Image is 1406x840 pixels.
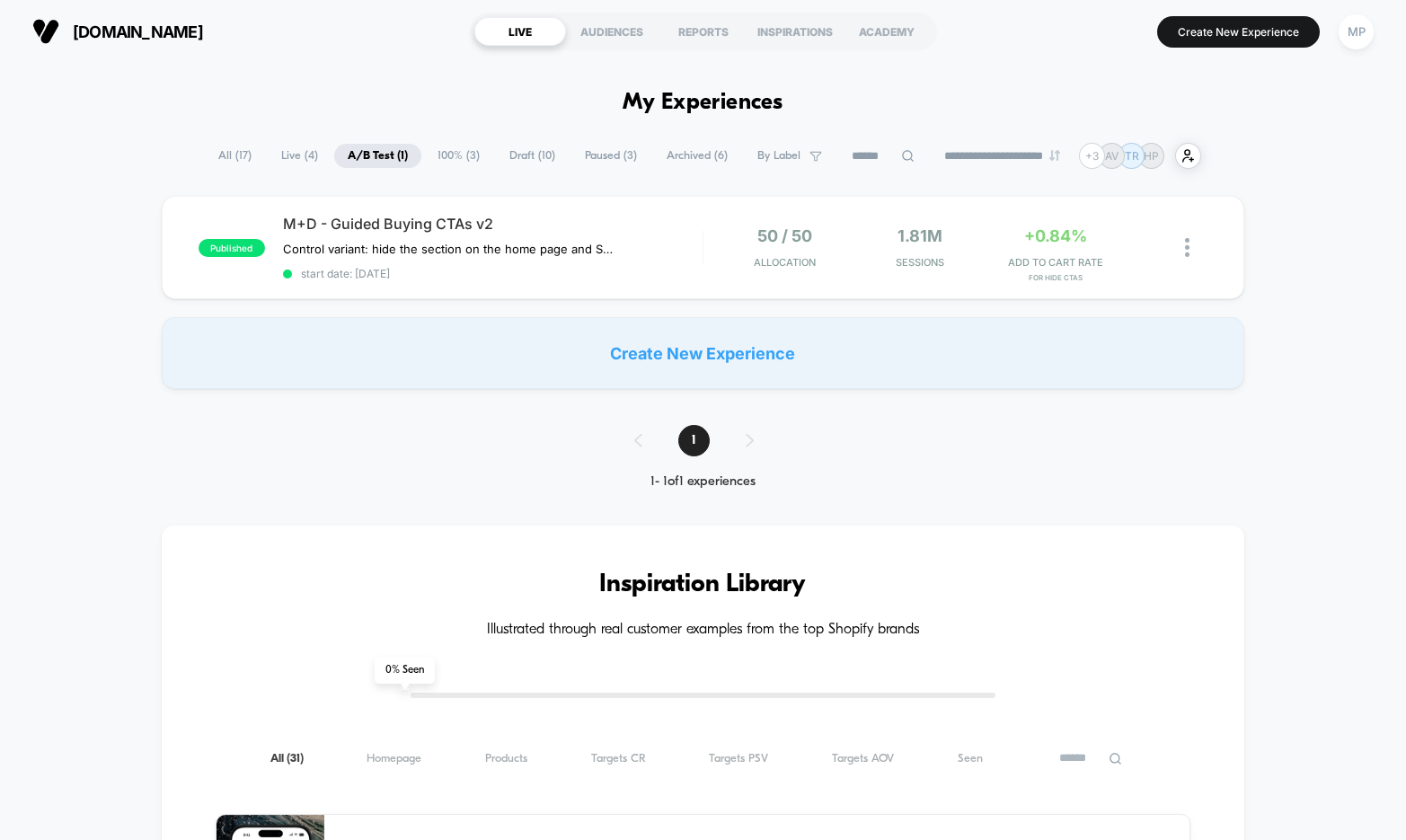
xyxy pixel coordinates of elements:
[754,256,816,269] span: Allocation
[571,144,650,168] span: Paused ( 3 )
[1125,149,1139,163] p: TR
[566,17,658,46] div: AUDIENCES
[749,17,841,46] div: INSPIRATIONS
[73,22,203,41] span: [DOMAIN_NAME]
[757,149,800,163] span: By Label
[268,144,332,168] span: Live ( 4 )
[1333,13,1379,50] button: MP
[757,226,812,245] span: 50 / 50
[334,144,421,168] span: A/B Test ( 1 )
[709,752,768,765] span: Targets PSV
[653,144,741,168] span: Archived ( 6 )
[678,425,710,456] span: 1
[283,242,616,256] span: Control variant: hide the section on the home page and S2D PDP, hide GWYF CTATest variant: add th...
[1105,149,1119,163] p: AV
[287,753,304,765] span: ( 31 )
[205,144,265,168] span: All ( 17 )
[283,215,703,233] span: M+D - Guided Buying CTAs v2
[216,570,1190,599] h3: Inspiration Library
[199,239,265,257] span: published
[623,90,783,116] h1: My Experiences
[27,17,208,46] button: [DOMAIN_NAME]
[496,144,569,168] span: Draft ( 10 )
[616,474,790,490] div: 1 - 1 of 1 experiences
[283,267,703,280] span: start date: [DATE]
[367,752,421,765] span: Homepage
[898,226,942,245] span: 1.81M
[993,256,1119,269] span: ADD TO CART RATE
[1049,150,1060,161] img: end
[424,144,493,168] span: 100% ( 3 )
[591,752,646,765] span: Targets CR
[1157,16,1320,48] button: Create New Experience
[857,256,984,269] span: Sessions
[1144,149,1159,163] p: HP
[270,752,304,765] span: All
[993,273,1119,282] span: for Hide CTAs
[841,17,933,46] div: ACADEMY
[485,752,527,765] span: Products
[1339,14,1374,49] div: MP
[658,17,749,46] div: REPORTS
[216,622,1190,639] h4: Illustrated through real customer examples from the top Shopify brands
[1024,226,1087,245] span: +0.84%
[162,317,1244,389] div: Create New Experience
[1185,238,1189,257] img: close
[958,752,983,765] span: Seen
[32,18,59,45] img: Visually logo
[832,752,894,765] span: Targets AOV
[474,17,566,46] div: LIVE
[1079,143,1105,169] div: + 3
[375,657,435,684] span: 0 % Seen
